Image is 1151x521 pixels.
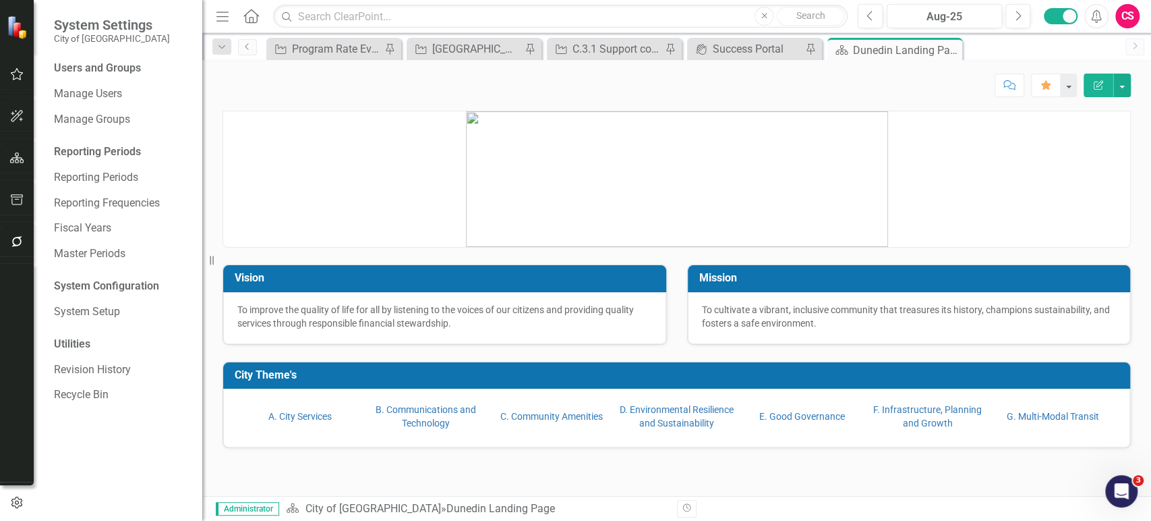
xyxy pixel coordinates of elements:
[759,411,845,422] a: E. Good Governance
[713,40,802,57] div: Success Portal
[54,246,189,262] a: Master Periods
[54,86,189,102] a: Manage Users
[853,42,959,59] div: Dunedin Landing Page
[690,40,802,57] a: Success Portal
[432,40,521,57] div: [GEOGRAPHIC_DATA] Water Main Replacement - Phase 2
[376,404,476,429] a: B. Communications and Technology
[891,9,997,25] div: Aug-25
[54,170,189,186] a: Reporting Periods
[305,502,440,515] a: City of [GEOGRAPHIC_DATA]
[54,144,189,160] div: Reporting Periods
[1105,475,1138,508] iframe: Intercom live chat
[273,5,848,28] input: Search ClearPoint...
[1007,411,1099,422] a: G. Multi-Modal Transit
[7,15,30,38] img: ClearPoint Strategy
[54,33,170,44] small: City of [GEOGRAPHIC_DATA]
[54,17,170,33] span: System Settings
[572,40,661,57] div: C.3.1 Support community programs that enhance the city’s Scottish cultural heritage
[446,502,554,515] div: Dunedin Landing Page
[54,279,189,294] div: System Configuration
[1133,475,1144,486] span: 3
[54,61,189,76] div: Users and Groups
[54,362,189,378] a: Revision History
[286,501,666,517] div: »
[620,404,734,429] a: D. Environmental Resilience and Sustainability
[54,196,189,211] a: Reporting Frequencies
[796,10,825,21] span: Search
[500,411,602,422] a: C. Community Amenities
[54,221,189,236] a: Fiscal Years
[237,303,652,330] p: To improve the quality of life for all by listening to the voices of our citizens and providing q...
[235,369,1123,381] h3: City Theme's
[887,4,1002,28] button: Aug-25
[777,7,844,26] button: Search
[216,502,279,516] span: Administrator
[235,272,659,284] h3: Vision
[699,272,1124,284] h3: Mission
[292,40,381,57] div: Program Rate Evalutation & Improvement of Services (Solid Waste & Recycling)
[54,112,189,128] a: Manage Groups
[702,303,1117,330] p: To cultivate a vibrant, inclusive community that treasures its history, champions sustainability,...
[54,304,189,320] a: System Setup
[54,387,189,403] a: Recycle Bin
[873,404,982,429] a: F. Infrastructure, Planning and Growth
[550,40,661,57] a: C.3.1 Support community programs that enhance the city’s Scottish cultural heritage
[270,40,381,57] a: Program Rate Evalutation & Improvement of Services (Solid Waste & Recycling)
[268,411,332,422] a: A. City Services
[1115,4,1140,28] button: CS
[54,337,189,352] div: Utilities
[410,40,521,57] a: [GEOGRAPHIC_DATA] Water Main Replacement - Phase 2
